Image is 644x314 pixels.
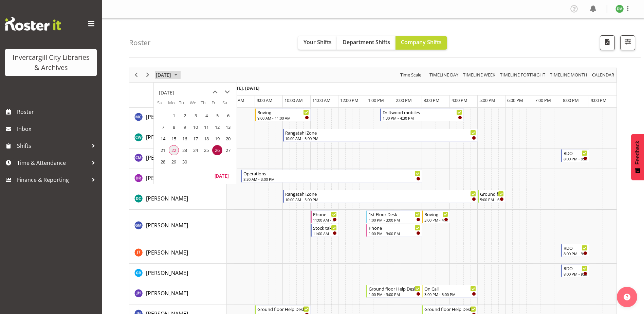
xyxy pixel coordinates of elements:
[12,52,90,73] div: Invercargill City Libraries & Archives
[564,251,587,256] div: 8:00 PM - 9:00 PM
[169,134,179,144] span: Monday, September 15, 2025
[400,71,422,79] span: Time Scale
[146,269,188,277] a: [PERSON_NAME]
[212,122,222,132] span: Friday, September 12, 2025
[340,97,358,103] span: 12:00 PM
[285,190,476,197] div: Rangatahi Zone
[452,97,467,103] span: 4:00 PM
[564,265,587,272] div: RDO
[17,124,98,134] span: Inbox
[158,157,168,167] span: Sunday, September 28, 2025
[624,294,630,300] img: help-xxl-2.png
[257,115,309,121] div: 9:00 AM - 11:00 AM
[313,217,337,223] div: 11:00 AM - 12:00 PM
[146,113,188,121] span: [PERSON_NAME]
[369,285,420,292] div: Ground floor Help Desk
[169,145,179,155] span: Monday, September 22, 2025
[241,170,422,182] div: Debra Robinson"s event - Operations Begin From Friday, September 26, 2025 at 8:30:00 AM GMT+12:00...
[479,97,495,103] span: 5:00 PM
[146,174,188,182] span: [PERSON_NAME]
[369,224,420,231] div: Phone
[369,292,420,297] div: 1:00 PM - 3:00 PM
[190,122,201,132] span: Wednesday, September 10, 2025
[129,128,227,149] td: Catherine Wilson resource
[146,154,188,162] a: [PERSON_NAME]
[499,71,546,79] span: Timeline Fortnight
[210,171,233,180] button: Today
[366,210,422,223] div: Gabriel McKay Smith"s event - 1st Floor Desk Begin From Friday, September 26, 2025 at 1:00:00 PM ...
[155,71,181,79] button: September 2025
[228,85,259,91] span: [DATE], [DATE]
[303,38,332,46] span: Your Shifts
[424,217,448,223] div: 3:00 PM - 4:00 PM
[429,71,459,79] span: Timeline Day
[211,100,222,110] th: Fr
[201,145,211,155] span: Thursday, September 25, 2025
[146,195,188,202] span: [PERSON_NAME]
[366,285,422,298] div: Jill Harpur"s event - Ground floor Help Desk Begin From Friday, September 26, 2025 at 1:00:00 PM ...
[424,292,476,297] div: 3:00 PM - 5:00 PM
[146,221,188,229] a: [PERSON_NAME]
[561,244,589,257] div: Glen Tomlinson"s event - RDO Begin From Friday, September 26, 2025 at 8:00:00 PM GMT+12:00 Ends A...
[298,36,337,50] button: Your Shifts
[368,97,384,103] span: 1:00 PM
[201,110,211,121] span: Thursday, September 4, 2025
[180,110,190,121] span: Tuesday, September 2, 2025
[129,39,151,47] h4: Roster
[634,141,641,164] span: Feedback
[146,134,188,141] span: [PERSON_NAME]
[561,264,589,277] div: Grace Roscoe-Squires"s event - RDO Begin From Friday, September 26, 2025 at 8:00:00 PM GMT+12:00 ...
[499,71,547,79] button: Fortnight
[600,35,615,50] button: Download a PDF of the roster for the current day
[369,217,420,223] div: 1:00 PM - 3:00 PM
[223,134,233,144] span: Saturday, September 20, 2025
[285,129,476,136] div: Rangatahi Zone
[212,110,222,121] span: Friday, September 5, 2025
[201,100,211,110] th: Th
[129,108,227,128] td: Aurora Catu resource
[146,290,188,297] span: [PERSON_NAME]
[313,224,337,231] div: Stock taking
[312,97,331,103] span: 11:00 AM
[283,129,478,142] div: Catherine Wilson"s event - Rangatahi Zone Begin From Friday, September 26, 2025 at 10:00:00 AM GM...
[17,141,88,151] span: Shifts
[146,269,188,277] span: [PERSON_NAME]
[563,97,579,103] span: 8:00 PM
[549,71,589,79] button: Timeline Month
[369,211,420,217] div: 1st Floor Desk
[201,134,211,144] span: Thursday, September 18, 2025
[313,211,337,217] div: Phone
[343,38,390,46] span: Department Shifts
[223,145,233,155] span: Saturday, September 27, 2025
[169,157,179,167] span: Monday, September 29, 2025
[190,134,201,144] span: Wednesday, September 17, 2025
[591,71,615,79] span: calendar
[366,224,422,237] div: Gabriel McKay Smith"s event - Phone Begin From Friday, September 26, 2025 at 1:00:00 PM GMT+12:00...
[209,86,221,98] button: previous month
[462,71,497,79] button: Timeline Week
[129,189,227,210] td: Donald Cunningham resource
[564,156,587,161] div: 8:00 PM - 9:00 PM
[146,248,188,257] a: [PERSON_NAME]
[129,243,227,264] td: Glen Tomlinson resource
[222,100,233,110] th: Sa
[180,134,190,144] span: Tuesday, September 16, 2025
[564,271,587,277] div: 8:00 PM - 9:00 PM
[159,86,174,100] div: title
[424,306,476,312] div: Ground floor Help Desk
[285,197,476,202] div: 10:00 AM - 5:00 PM
[396,97,412,103] span: 2:00 PM
[211,144,222,156] td: Friday, September 26, 2025
[146,154,188,161] span: [PERSON_NAME]
[257,306,309,312] div: Ground floor Help Desk
[535,97,551,103] span: 7:00 PM
[564,244,587,251] div: RDO
[284,97,303,103] span: 10:00 AM
[424,97,440,103] span: 3:00 PM
[168,100,179,110] th: Mo
[564,150,587,156] div: RDO
[17,158,88,168] span: Time & Attendance
[283,190,478,203] div: Donald Cunningham"s event - Rangatahi Zone Begin From Friday, September 26, 2025 at 10:00:00 AM G...
[223,110,233,121] span: Saturday, September 6, 2025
